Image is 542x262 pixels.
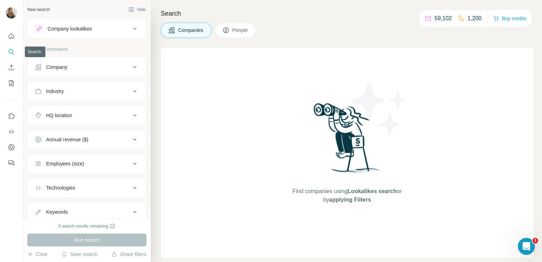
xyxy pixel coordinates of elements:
[6,61,17,74] button: Enrich CSV
[46,208,68,215] div: Keywords
[28,179,146,196] button: Technologies
[28,20,146,37] button: Company lookalikes
[111,251,146,258] button: Share filters
[28,59,146,76] button: Company
[348,188,397,194] span: Lookalikes search
[532,238,538,244] span: 1
[178,27,204,34] span: Companies
[161,9,533,18] h4: Search
[46,64,67,71] div: Company
[28,155,146,172] button: Employees (size)
[46,184,75,191] div: Technologies
[6,110,17,122] button: Use Surfe on LinkedIn
[27,46,146,53] p: Company information
[310,101,384,180] img: Surfe Illustration - Woman searching with binoculars
[347,76,411,140] img: Surfe Illustration - Stars
[123,4,151,15] button: Hide
[27,6,50,13] div: New search
[6,7,17,18] img: Avatar
[59,223,116,229] div: 0 search results remaining
[46,136,88,143] div: Annual revenue ($)
[6,157,17,169] button: Feedback
[61,251,98,258] button: Save search
[46,88,64,95] div: Industry
[6,141,17,154] button: Dashboard
[46,160,84,167] div: Employees (size)
[468,14,482,23] p: 1,200
[493,13,526,23] button: Buy credits
[28,203,146,220] button: Keywords
[435,14,452,23] p: 59,102
[28,131,146,148] button: Annual revenue ($)
[28,83,146,100] button: Industry
[518,238,535,255] iframe: Intercom live chat
[329,197,371,203] span: applying Filters
[28,107,146,124] button: HQ location
[6,30,17,43] button: Quick start
[6,77,17,89] button: My lists
[27,251,48,258] button: Clear
[290,187,404,204] span: Find companies using or by
[6,45,17,58] button: Search
[48,25,92,32] div: Company lookalikes
[6,125,17,138] button: Use Surfe API
[46,112,72,119] div: HQ location
[232,27,249,34] span: People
